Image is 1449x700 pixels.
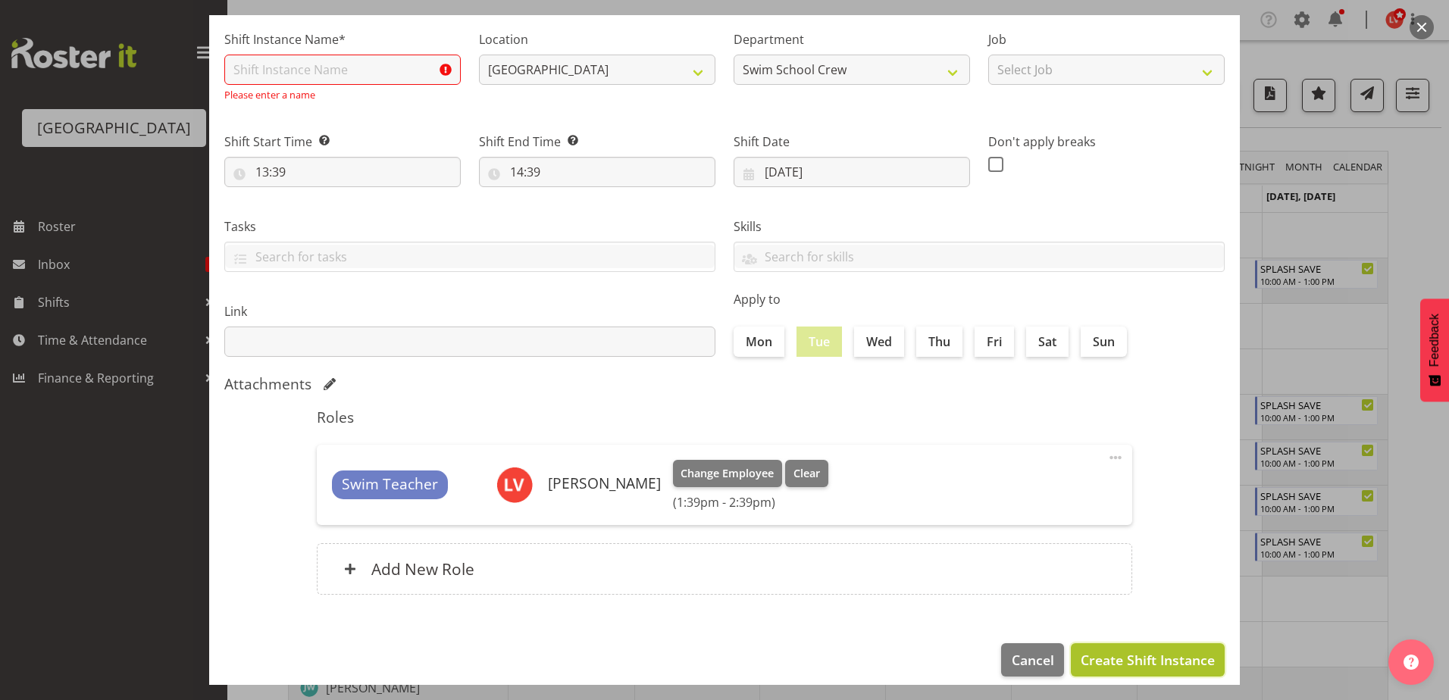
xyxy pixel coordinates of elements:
label: Mon [734,327,784,357]
span: Swim Teacher [342,473,438,495]
span: Change Employee [681,465,774,482]
label: Sat [1026,327,1069,357]
label: Don't apply breaks [988,133,1225,151]
label: Sun [1081,327,1127,357]
img: help-xxl-2.png [1404,655,1419,670]
label: Tue [796,327,842,357]
span: Feedback [1428,314,1441,367]
label: Location [479,30,715,48]
label: Skills [734,217,1225,236]
label: Wed [854,327,904,357]
label: Shift Start Time [224,133,461,151]
h6: Add New Role [371,559,474,579]
label: Apply to [734,290,1225,308]
h5: Attachments [224,375,311,393]
span: Create Shift Instance [1081,650,1215,670]
button: Clear [785,460,828,487]
h6: [PERSON_NAME] [548,475,661,492]
label: Shift Instance Name* [224,30,461,48]
label: Shift Date [734,133,970,151]
input: Shift Instance Name [224,55,461,85]
button: Change Employee [673,460,783,487]
label: Link [224,302,715,320]
label: Shift End Time [479,133,715,151]
input: Click to select... [734,157,970,187]
label: Tasks [224,217,715,236]
label: Thu [916,327,962,357]
input: Click to select... [224,157,461,187]
label: Department [734,30,970,48]
input: Click to select... [479,157,715,187]
h6: (1:39pm - 2:39pm) [673,495,828,510]
button: Feedback - Show survey [1420,298,1449,402]
label: Job [988,30,1225,48]
span: Clear [793,465,820,482]
label: Fri [975,327,1014,357]
span: Cancel [1012,650,1054,670]
button: Create Shift Instance [1071,643,1225,677]
button: Cancel [1001,643,1063,677]
img: lara-von-fintel10062.jpg [496,467,533,503]
p: Please enter a name [224,88,461,102]
h5: Roles [317,408,1132,427]
input: Search for tasks [225,245,715,268]
input: Search for skills [734,245,1224,268]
